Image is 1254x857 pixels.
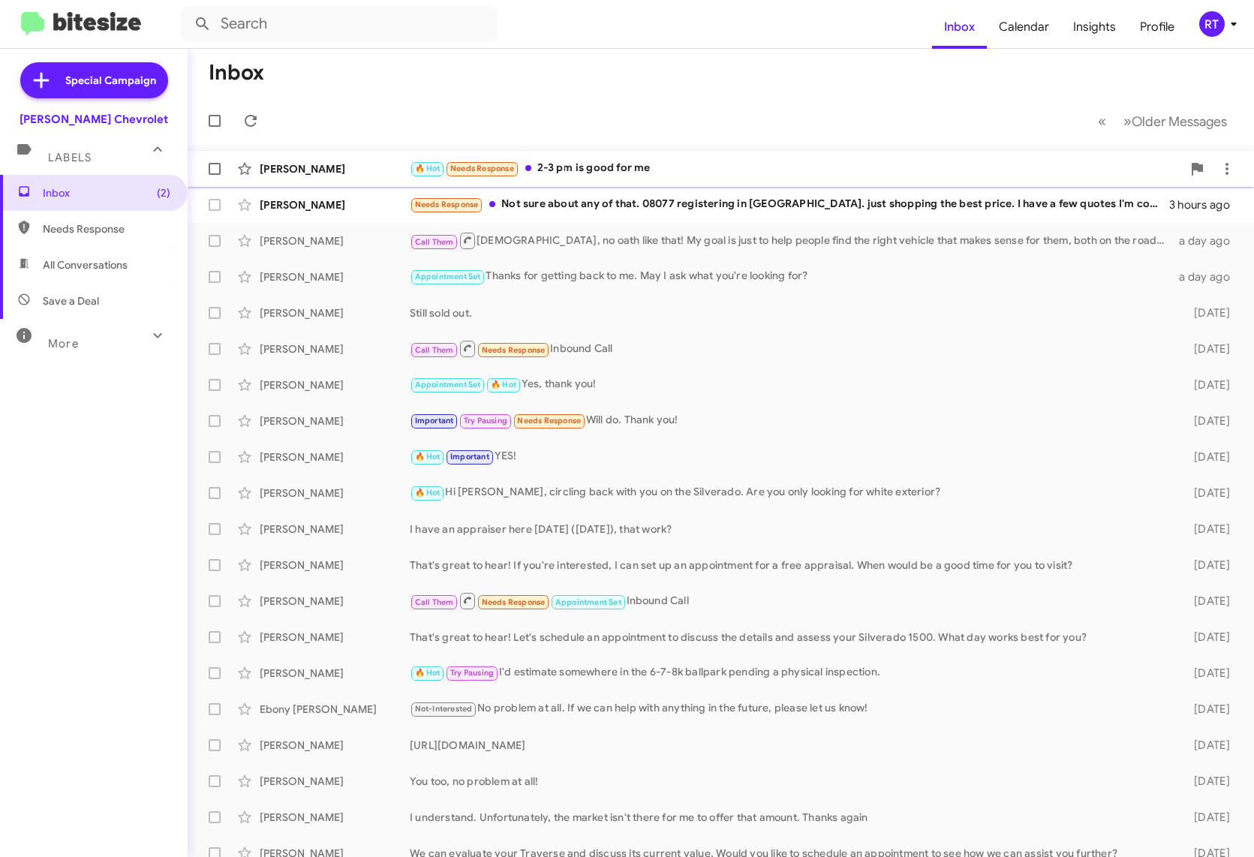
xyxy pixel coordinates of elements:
div: [PERSON_NAME] [260,738,410,753]
span: Important [415,416,454,425]
div: [DATE] [1173,738,1242,753]
div: [DATE] [1173,630,1242,645]
span: Needs Response [43,221,170,236]
span: 🔥 Hot [415,668,441,678]
div: I understand. Unfortunately, the market isn't there for me to offer that amount. Thanks again [410,810,1173,825]
div: [PERSON_NAME] [260,594,410,609]
div: Yes, thank you! [410,376,1173,393]
span: Appointment Set [555,597,621,607]
div: I'd estimate somewhere in the 6-7-8k ballpark pending a physical inspection. [410,664,1173,681]
div: [PERSON_NAME] Chevrolet [20,112,168,127]
div: [PERSON_NAME] [260,558,410,573]
span: Inbox [43,185,170,200]
div: [DATE] [1173,774,1242,789]
div: [PERSON_NAME] [260,161,410,176]
button: RT [1186,11,1237,37]
a: Calendar [987,5,1061,49]
div: Ebony [PERSON_NAME] [260,702,410,717]
div: [DATE] [1173,702,1242,717]
div: [PERSON_NAME] [260,810,410,825]
div: No problem at all. If we can help with anything in the future, please let us know! [410,700,1173,717]
span: Important [450,452,489,462]
div: [PERSON_NAME] [260,377,410,392]
div: Not sure about any of that. 08077 registering in [GEOGRAPHIC_DATA]. just shopping the best price.... [410,196,1169,213]
div: [DATE] [1173,450,1242,465]
span: 🔥 Hot [415,164,441,173]
div: [PERSON_NAME] [260,233,410,248]
div: [PERSON_NAME] [260,413,410,428]
div: That's great to hear! Let's schedule an appointment to discuss the details and assess your Silver... [410,630,1173,645]
span: Not-Interested [415,704,473,714]
div: Will do. Thank you! [410,412,1173,429]
nav: Page navigation example [1090,106,1236,137]
div: [DATE] [1173,666,1242,681]
div: [DATE] [1173,413,1242,428]
div: a day ago [1173,269,1242,284]
span: Call Them [415,345,454,355]
div: [URL][DOMAIN_NAME] [410,738,1173,753]
span: Call Them [415,237,454,247]
div: RT [1199,11,1225,37]
div: [DEMOGRAPHIC_DATA], no oath like that! My goal is just to help people find the right vehicle that... [410,231,1173,250]
div: [DATE] [1173,341,1242,356]
div: I have an appraiser here [DATE] ([DATE]), that work? [410,522,1173,537]
span: Appointment Set [415,272,481,281]
div: [PERSON_NAME] [260,269,410,284]
div: [DATE] [1173,522,1242,537]
div: [DATE] [1173,377,1242,392]
span: Try Pausing [464,416,507,425]
div: Thanks for getting back to me. May I ask what you're looking for? [410,268,1173,285]
span: Appointment Set [415,380,481,389]
span: (2) [157,185,170,200]
div: [DATE] [1173,810,1242,825]
div: 3 hours ago [1169,197,1242,212]
div: [PERSON_NAME] [260,450,410,465]
button: Next [1114,106,1236,137]
div: [DATE] [1173,305,1242,320]
span: Special Campaign [65,73,156,88]
div: Hi [PERSON_NAME], circling back with you on the Silverado. Are you only looking for white exterior? [410,484,1173,501]
a: Inbox [932,5,987,49]
div: [PERSON_NAME] [260,197,410,212]
span: Try Pausing [450,668,494,678]
span: 🔥 Hot [491,380,516,389]
div: [PERSON_NAME] [260,341,410,356]
div: YES! [410,448,1173,465]
a: Profile [1128,5,1186,49]
span: Insights [1061,5,1128,49]
span: Needs Response [482,345,546,355]
div: [PERSON_NAME] [260,486,410,501]
span: 🔥 Hot [415,488,441,498]
div: [PERSON_NAME] [260,630,410,645]
span: Older Messages [1132,113,1227,130]
div: Still sold out. [410,305,1173,320]
div: a day ago [1173,233,1242,248]
span: Needs Response [450,164,514,173]
div: Inbound Call [410,591,1173,610]
span: Call Them [415,597,454,607]
div: [DATE] [1173,594,1242,609]
div: Inbound Call [410,339,1173,358]
span: Needs Response [482,597,546,607]
button: Previous [1089,106,1115,137]
div: That's great to hear! If you're interested, I can set up an appointment for a free appraisal. Whe... [410,558,1173,573]
div: 2-3 pm is good for me [410,160,1182,177]
h1: Inbox [209,61,264,85]
div: [PERSON_NAME] [260,522,410,537]
span: Needs Response [415,200,479,209]
div: [PERSON_NAME] [260,666,410,681]
div: [PERSON_NAME] [260,305,410,320]
span: More [48,337,79,350]
span: « [1098,112,1106,131]
span: Labels [48,151,92,164]
input: Search [182,6,497,42]
span: » [1123,112,1132,131]
div: [DATE] [1173,558,1242,573]
div: [PERSON_NAME] [260,774,410,789]
a: Special Campaign [20,62,168,98]
span: 🔥 Hot [415,452,441,462]
div: You too, no problem at all! [410,774,1173,789]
